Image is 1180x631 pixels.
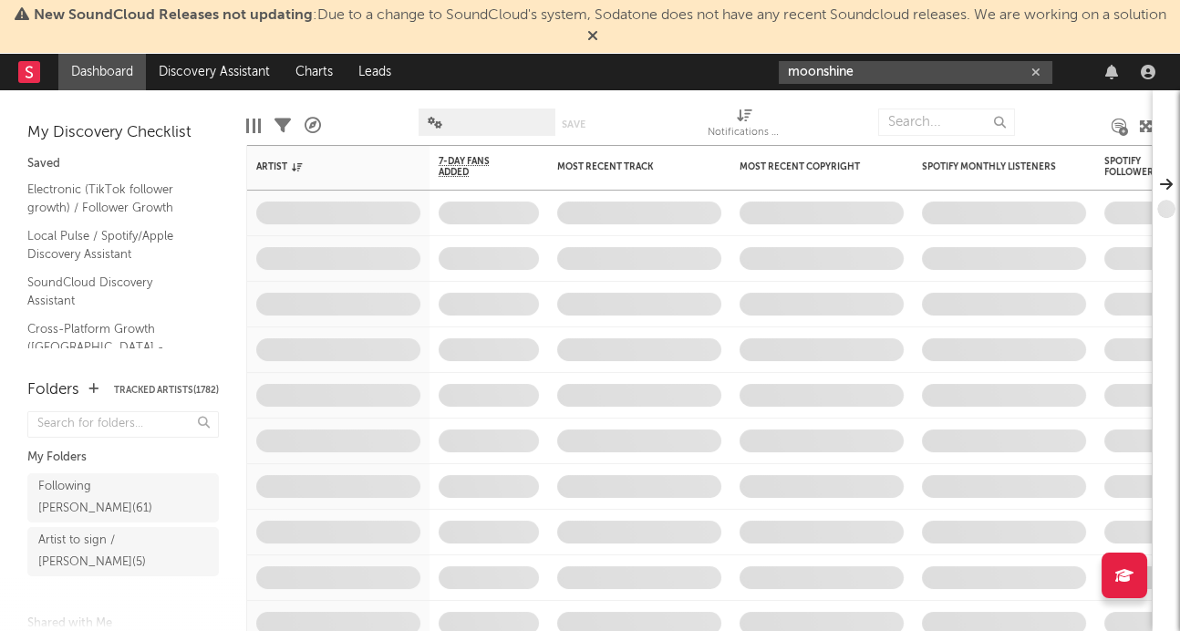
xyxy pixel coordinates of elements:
div: Spotify Monthly Listeners [922,161,1059,172]
a: Cross-Platform Growth ([GEOGRAPHIC_DATA] - Electronic) / Follower Growth [27,319,201,375]
div: Edit Columns [246,99,261,152]
a: Discovery Assistant [146,54,283,90]
a: Artist to sign / [PERSON_NAME](5) [27,527,219,576]
div: Spotify Followers [1104,156,1168,178]
a: Leads [346,54,404,90]
span: New SoundCloud Releases not updating [34,8,313,23]
a: Charts [283,54,346,90]
div: Notifications (Artist) [708,99,781,152]
div: Folders [27,379,79,401]
button: Save [562,119,585,129]
div: Filters [274,99,291,152]
div: Artist [256,161,393,172]
span: Dismiss [587,30,598,45]
input: Search... [878,109,1015,136]
div: Saved [27,153,219,175]
span: : Due to a change to SoundCloud's system, Sodatone does not have any recent Soundcloud releases. ... [34,8,1166,23]
input: Search for folders... [27,411,219,438]
button: Tracked Artists(1782) [114,386,219,395]
div: Following [PERSON_NAME] ( 61 ) [38,476,167,520]
input: Search for artists [779,61,1052,84]
a: SoundCloud Discovery Assistant [27,273,201,310]
a: Following [PERSON_NAME](61) [27,473,219,522]
div: Notifications (Artist) [708,122,781,144]
a: Local Pulse / Spotify/Apple Discovery Assistant [27,226,201,264]
div: My Discovery Checklist [27,122,219,144]
div: Most Recent Track [557,161,694,172]
span: 7-Day Fans Added [439,156,512,178]
a: Dashboard [58,54,146,90]
div: Most Recent Copyright [740,161,876,172]
a: Electronic (TikTok follower growth) / Follower Growth [27,180,201,217]
div: Artist to sign / [PERSON_NAME] ( 5 ) [38,530,167,574]
div: A&R Pipeline [305,99,321,152]
div: My Folders [27,447,219,469]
